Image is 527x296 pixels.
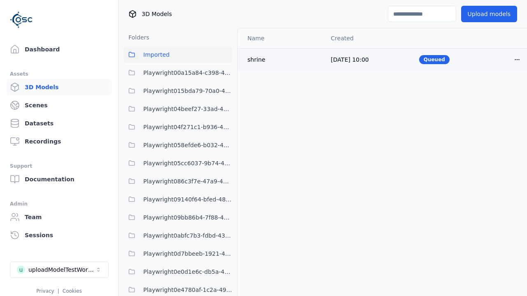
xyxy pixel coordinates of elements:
span: Playwright0abfc7b3-fdbd-438a-9097-bdc709c88d01 [143,231,232,240]
span: Playwright0e0d1e6c-db5a-4244-b424-632341d2c1b4 [143,267,232,277]
span: Playwright09bb86b4-7f88-4a8f-8ea8-a4c9412c995e [143,213,232,222]
span: Playwright015bda79-70a0-409c-99cb-1511bab16c94 [143,86,232,96]
span: Playwright04f271c1-b936-458c-b5f6-36ca6337f11a [143,122,232,132]
button: Select a workspace [10,261,109,278]
button: Playwright04f271c1-b936-458c-b5f6-36ca6337f11a [124,119,232,135]
a: Privacy [36,288,54,294]
a: Sessions [7,227,112,243]
button: Playwright015bda79-70a0-409c-99cb-1511bab16c94 [124,83,232,99]
div: shrine [247,55,318,64]
div: Assets [10,69,108,79]
button: Imported [124,46,232,63]
button: Playwright0d7bbeeb-1921-41c6-b931-af810e4ce19a [124,245,232,262]
span: Playwright0e4780af-1c2a-492e-901c-6880da17528a [143,285,232,295]
span: Playwright09140f64-bfed-4894-9ae1-f5b1e6c36039 [143,194,232,204]
div: uploadModelTestWorkspace [28,266,95,274]
span: Playwright086c3f7e-47a9-4b40-930e-6daa73f464cc [143,176,232,186]
button: Playwright05cc6037-9b74-4704-86c6-3ffabbdece83 [124,155,232,171]
button: Playwright09bb86b4-7f88-4a8f-8ea8-a4c9412c995e [124,209,232,226]
img: Logo [10,8,33,31]
span: Playwright058efde6-b032-4363-91b7-49175d678812 [143,140,232,150]
a: Team [7,209,112,225]
div: Admin [10,199,108,209]
a: Datasets [7,115,112,132]
button: Playwright0abfc7b3-fdbd-438a-9097-bdc709c88d01 [124,227,232,244]
button: Playwright0e0d1e6c-db5a-4244-b424-632341d2c1b4 [124,264,232,280]
button: Playwright058efde6-b032-4363-91b7-49175d678812 [124,137,232,153]
th: Name [238,28,324,48]
h3: Folders [124,33,149,42]
th: Created [324,28,413,48]
a: Documentation [7,171,112,187]
button: Upload models [461,6,517,22]
a: Cookies [63,288,82,294]
div: Support [10,161,108,171]
span: 3D Models [142,10,172,18]
span: Imported [143,50,170,60]
a: Dashboard [7,41,112,58]
span: Playwright05cc6037-9b74-4704-86c6-3ffabbdece83 [143,158,232,168]
div: u [17,266,25,274]
a: Scenes [7,97,112,113]
button: Playwright04beef27-33ad-4b39-a7ba-e3ff045e7193 [124,101,232,117]
button: Playwright00a15a84-c398-4ef4-9da8-38c036397b1e [124,65,232,81]
a: Recordings [7,133,112,150]
span: [DATE] 10:00 [331,56,369,63]
span: Playwright04beef27-33ad-4b39-a7ba-e3ff045e7193 [143,104,232,114]
button: Playwright086c3f7e-47a9-4b40-930e-6daa73f464cc [124,173,232,190]
button: Playwright09140f64-bfed-4894-9ae1-f5b1e6c36039 [124,191,232,208]
a: 3D Models [7,79,112,95]
span: | [58,288,59,294]
span: Playwright00a15a84-c398-4ef4-9da8-38c036397b1e [143,68,232,78]
span: Playwright0d7bbeeb-1921-41c6-b931-af810e4ce19a [143,249,232,259]
div: Queued [419,55,450,64]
